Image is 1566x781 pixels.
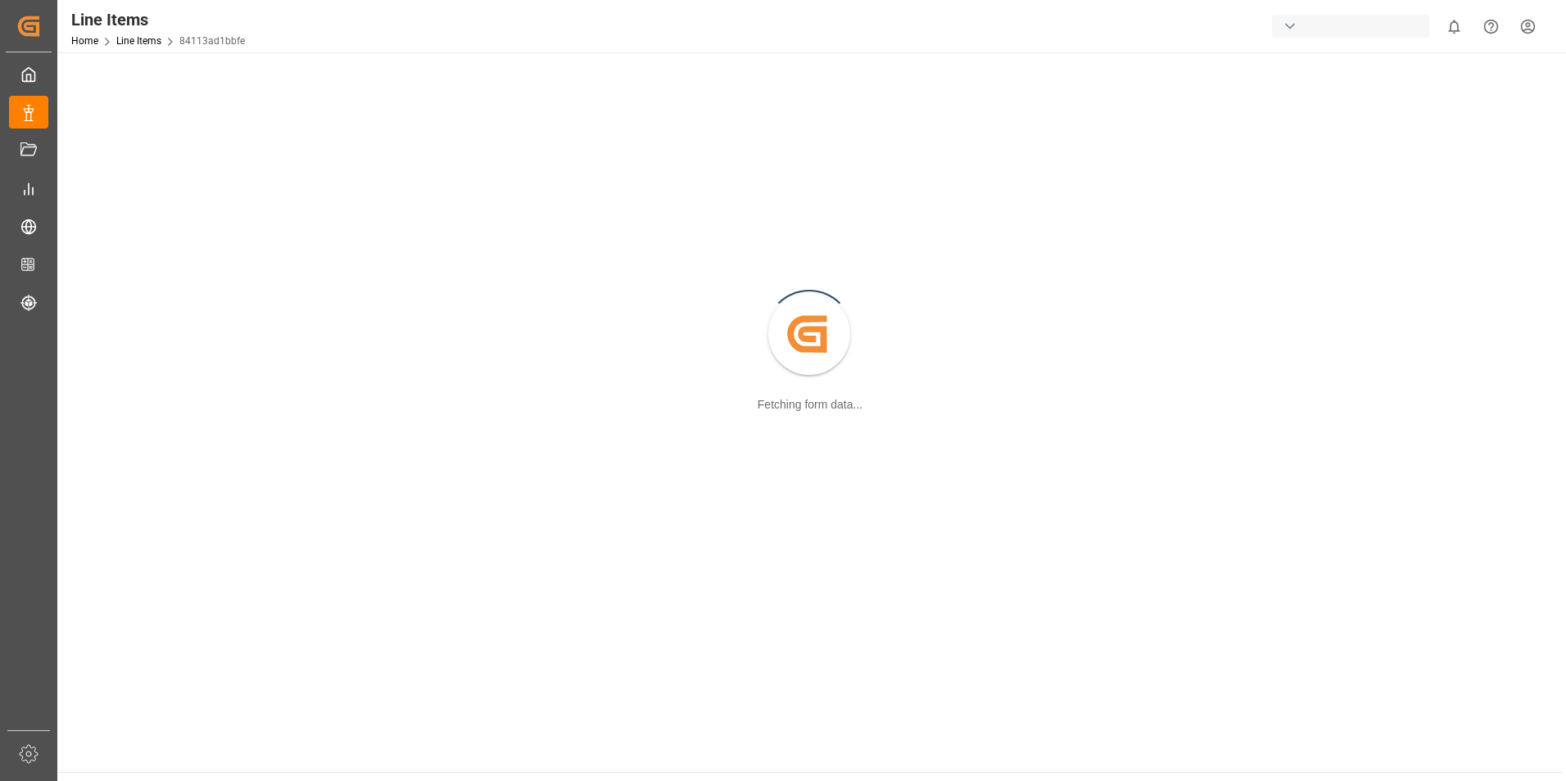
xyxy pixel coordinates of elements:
[1436,8,1473,45] button: show 0 new notifications
[1473,8,1509,45] button: Help Center
[758,396,862,413] div: Fetching form data...
[71,7,245,32] div: Line Items
[116,35,161,47] a: Line Items
[71,35,98,47] a: Home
